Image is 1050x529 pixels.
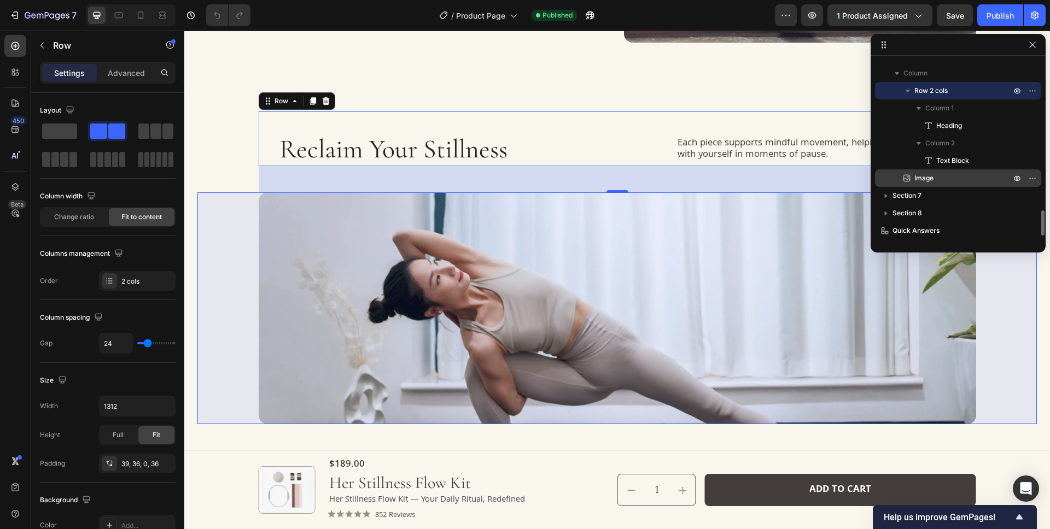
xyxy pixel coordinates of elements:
[521,443,792,475] button: Add to cart
[914,173,934,184] span: Image
[434,444,460,475] button: decrement
[987,10,1014,21] div: Publish
[40,310,105,325] div: Column spacing
[884,510,1026,524] button: Show survey - Help us improve GemPages!
[884,512,1013,522] span: Help us improve GemPages!
[837,10,908,21] span: 1 product assigned
[74,162,792,393] img: gempages_584646938729644810-280cfd55-5423-4b0e-852d-5462912c170b.webp
[542,10,573,20] span: Published
[40,373,69,388] div: Size
[184,31,1050,529] iframe: Design area
[8,200,26,209] div: Beta
[153,430,160,440] span: Fit
[40,189,98,204] div: Column width
[40,459,65,468] div: Padding
[892,225,940,236] span: Quick Answers
[936,120,962,131] span: Heading
[54,212,94,222] span: Change ratio
[892,208,922,219] span: Section 8
[40,276,58,286] div: Order
[485,444,512,475] button: increment
[72,9,77,22] p: 7
[53,39,146,52] p: Row
[108,67,145,79] p: Advanced
[121,277,173,286] div: 2 cols
[121,459,173,469] div: 39, 36, 0, 36
[40,401,58,411] div: Width
[4,4,81,26] button: 7
[40,493,93,508] div: Background
[54,67,85,79] p: Settings
[946,11,964,20] span: Save
[121,212,162,222] span: Fit to content
[456,10,505,21] span: Product Page
[925,138,955,149] span: Column 2
[914,85,948,96] span: Row 2 cols
[1013,475,1039,502] div: Open Intercom Messenger
[94,102,324,136] h2: Reclaim Your Stillness
[10,116,26,125] div: 450
[625,451,687,467] div: Add to cart
[460,444,485,475] input: quantity
[40,338,52,348] div: Gap
[827,4,932,26] button: 1 product assigned
[100,333,132,353] input: Auto
[937,4,973,26] button: Save
[493,107,771,131] p: Each piece supports mindful movement, helping you reconnect with yourself in moments of pause.
[977,4,1023,26] button: Publish
[936,155,969,166] span: Text Block
[925,103,954,114] span: Column 1
[892,190,921,201] span: Section 7
[206,4,250,26] div: Undo/Redo
[88,66,106,75] div: Row
[40,246,125,261] div: Columns management
[100,396,175,416] input: Auto
[40,430,60,440] div: Height
[40,103,77,118] div: Layout
[113,430,124,440] span: Full
[903,68,927,79] span: Column
[451,10,454,21] span: /
[191,480,231,490] p: 852 Reviews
